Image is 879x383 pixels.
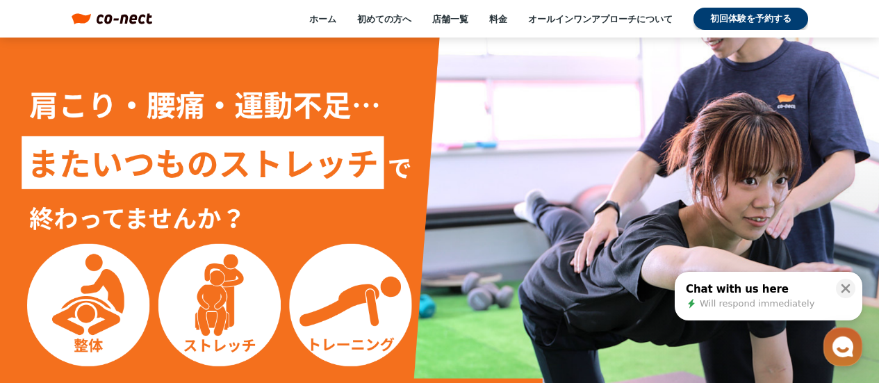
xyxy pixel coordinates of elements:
[528,13,673,25] a: オールインワンアプローチについて
[489,13,507,25] a: 料金
[309,13,336,25] a: ホーム
[432,13,468,25] a: 店舗一覧
[693,8,808,30] a: 初回体験を予約する
[357,13,411,25] a: 初めての方へ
